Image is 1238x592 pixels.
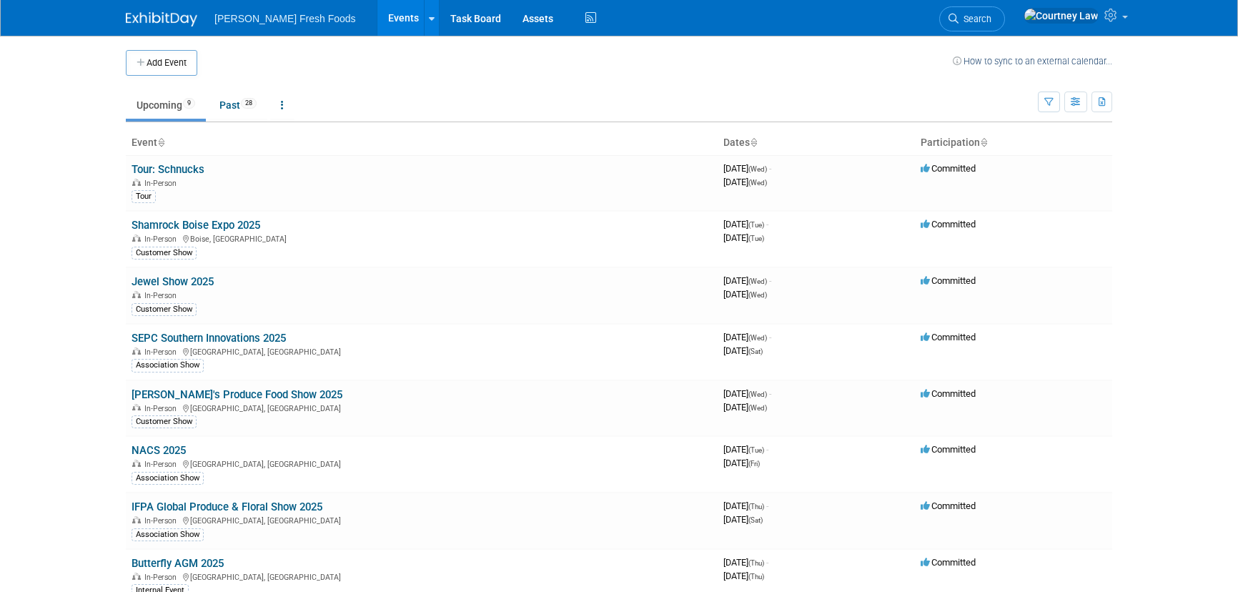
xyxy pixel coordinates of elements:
span: [DATE] [723,500,768,511]
span: [DATE] [723,402,767,413]
div: Customer Show [132,247,197,260]
img: In-Person Event [132,347,141,355]
span: Committed [921,388,976,399]
a: How to sync to an external calendar... [953,56,1112,66]
div: Association Show [132,528,204,541]
span: (Wed) [748,277,767,285]
span: - [766,557,768,568]
span: (Wed) [748,404,767,412]
span: (Tue) [748,235,764,242]
span: (Thu) [748,503,764,510]
span: 9 [183,98,195,109]
span: - [766,444,768,455]
span: (Wed) [748,165,767,173]
img: In-Person Event [132,404,141,411]
span: (Wed) [748,291,767,299]
span: (Thu) [748,559,764,567]
span: (Fri) [748,460,760,468]
a: Tour: Schnucks [132,163,204,176]
span: - [766,219,768,230]
img: In-Person Event [132,460,141,467]
img: In-Person Event [132,573,141,580]
img: Courtney Law [1024,8,1099,24]
th: Participation [915,131,1112,155]
a: Shamrock Boise Expo 2025 [132,219,260,232]
th: Dates [718,131,915,155]
a: Sort by Participation Type [980,137,987,148]
span: In-Person [144,291,181,300]
a: IFPA Global Produce & Floral Show 2025 [132,500,322,513]
span: [DATE] [723,557,768,568]
span: [DATE] [723,458,760,468]
span: In-Person [144,347,181,357]
span: [DATE] [723,232,764,243]
span: - [769,388,771,399]
span: Committed [921,557,976,568]
span: In-Person [144,179,181,188]
span: (Tue) [748,221,764,229]
div: [GEOGRAPHIC_DATA], [GEOGRAPHIC_DATA] [132,571,712,582]
span: - [769,163,771,174]
a: [PERSON_NAME]'s Produce Food Show 2025 [132,388,342,401]
span: Committed [921,500,976,511]
div: [GEOGRAPHIC_DATA], [GEOGRAPHIC_DATA] [132,458,712,469]
img: In-Person Event [132,179,141,186]
span: In-Person [144,404,181,413]
span: In-Person [144,573,181,582]
span: Committed [921,332,976,342]
a: Past28 [209,92,267,119]
span: [DATE] [723,332,771,342]
div: Customer Show [132,415,197,428]
span: [DATE] [723,444,768,455]
a: Jewel Show 2025 [132,275,214,288]
span: [DATE] [723,275,771,286]
div: [GEOGRAPHIC_DATA], [GEOGRAPHIC_DATA] [132,514,712,526]
span: Committed [921,275,976,286]
div: [GEOGRAPHIC_DATA], [GEOGRAPHIC_DATA] [132,345,712,357]
a: SEPC Southern Innovations 2025 [132,332,286,345]
span: - [766,500,768,511]
a: Search [939,6,1005,31]
span: [DATE] [723,219,768,230]
span: [DATE] [723,388,771,399]
button: Add Event [126,50,197,76]
span: (Wed) [748,179,767,187]
span: [DATE] [723,345,763,356]
span: [DATE] [723,514,763,525]
span: [DATE] [723,289,767,300]
span: Committed [921,163,976,174]
img: In-Person Event [132,291,141,298]
span: - [769,332,771,342]
div: Association Show [132,472,204,485]
a: Sort by Start Date [750,137,757,148]
div: [GEOGRAPHIC_DATA], [GEOGRAPHIC_DATA] [132,402,712,413]
span: (Wed) [748,334,767,342]
span: (Sat) [748,516,763,524]
span: [DATE] [723,163,771,174]
span: [PERSON_NAME] Fresh Foods [214,13,356,24]
a: Sort by Event Name [157,137,164,148]
img: In-Person Event [132,235,141,242]
a: NACS 2025 [132,444,186,457]
span: (Thu) [748,573,764,581]
span: In-Person [144,235,181,244]
span: Committed [921,219,976,230]
a: Upcoming9 [126,92,206,119]
span: Committed [921,444,976,455]
a: Butterfly AGM 2025 [132,557,224,570]
span: (Wed) [748,390,767,398]
span: [DATE] [723,571,764,581]
span: (Tue) [748,446,764,454]
span: 28 [241,98,257,109]
span: [DATE] [723,177,767,187]
div: Boise, [GEOGRAPHIC_DATA] [132,232,712,244]
span: In-Person [144,460,181,469]
div: Tour [132,190,156,203]
img: ExhibitDay [126,12,197,26]
img: In-Person Event [132,516,141,523]
span: - [769,275,771,286]
div: Customer Show [132,303,197,316]
div: Association Show [132,359,204,372]
span: Search [959,14,991,24]
th: Event [126,131,718,155]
